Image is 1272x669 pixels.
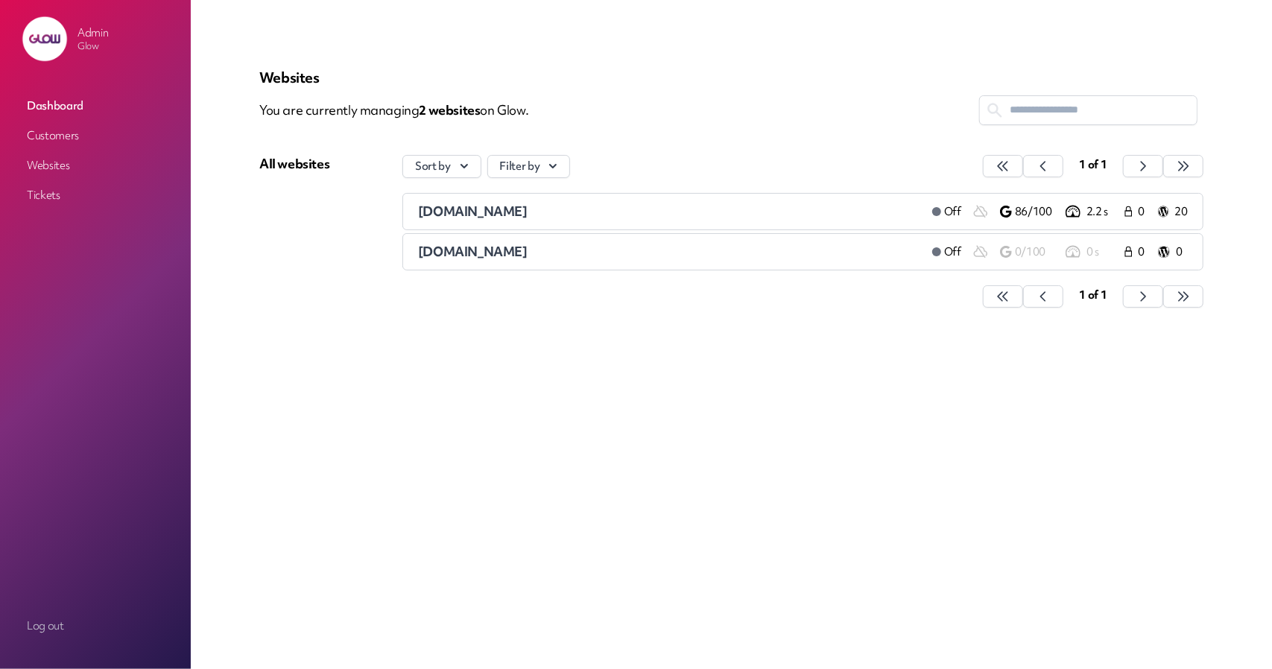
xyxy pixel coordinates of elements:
[1122,203,1152,221] a: 0
[1138,244,1149,260] span: 0
[920,203,973,221] a: Off
[21,182,170,209] a: Tickets
[21,612,170,639] a: Log out
[21,92,170,119] a: Dashboard
[944,204,961,220] span: Off
[1080,157,1107,172] span: 1 of 1
[402,155,481,178] button: Sort by
[259,155,329,173] div: All websites
[1000,203,1122,221] a: 86/100 2.2 s
[1158,203,1188,221] a: 20
[77,25,108,40] p: Admin
[259,69,1203,86] p: Websites
[1000,243,1122,261] a: 0/100 0 s
[418,203,528,220] span: [DOMAIN_NAME]
[77,40,108,52] p: Glow
[487,155,571,178] button: Filter by
[259,95,979,125] p: You are currently managing on Glow.
[1122,243,1152,261] a: 0
[1015,244,1063,260] p: 0/100
[21,122,170,149] a: Customers
[1176,244,1188,260] p: 0
[420,101,481,118] span: 2 website
[21,152,170,179] a: Websites
[418,243,920,261] a: [DOMAIN_NAME]
[418,203,920,221] a: [DOMAIN_NAME]
[418,243,528,260] span: [DOMAIN_NAME]
[1086,204,1122,220] p: 2.2 s
[920,243,973,261] a: Off
[1080,288,1107,302] span: 1 of 1
[1138,204,1149,220] span: 0
[1158,243,1188,261] a: 0
[475,101,481,118] span: s
[944,244,961,260] span: Off
[1015,204,1063,220] p: 86/100
[1086,244,1122,260] p: 0 s
[1175,204,1188,220] p: 20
